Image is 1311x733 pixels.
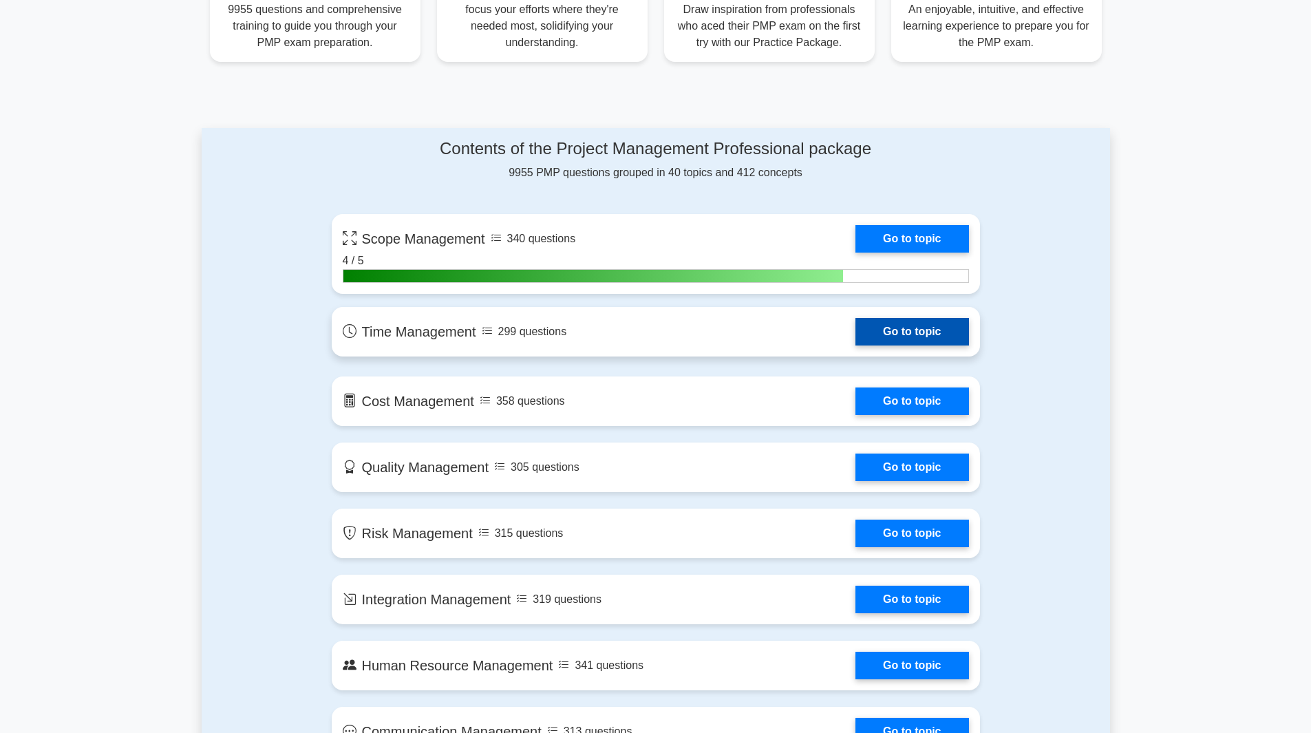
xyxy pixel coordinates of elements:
div: 9955 PMP questions grouped in 40 topics and 412 concepts [332,139,980,181]
a: Go to topic [855,652,968,679]
a: Go to topic [855,318,968,346]
h4: Contents of the Project Management Professional package [332,139,980,159]
a: Go to topic [855,586,968,613]
p: An enjoyable, intuitive, and effective learning experience to prepare you for the PMP exam. [902,1,1091,51]
p: 9955 questions and comprehensive training to guide you through your PMP exam preparation. [221,1,409,51]
a: Go to topic [855,520,968,547]
a: Go to topic [855,387,968,415]
p: Draw inspiration from professionals who aced their PMP exam on the first try with our Practice Pa... [675,1,864,51]
a: Go to topic [855,454,968,481]
a: Go to topic [855,225,968,253]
